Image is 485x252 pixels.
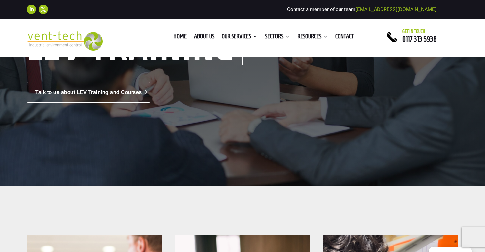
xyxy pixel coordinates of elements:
[287,6,436,12] span: Contact a member of our team
[27,5,36,14] a: Follow on LinkedIn
[39,5,48,14] a: Follow on X
[355,6,436,12] a: [EMAIL_ADDRESS][DOMAIN_NAME]
[194,34,214,41] a: About us
[265,34,290,41] a: Sectors
[297,34,328,41] a: Resources
[27,82,150,103] a: Talk to us about LEV Training and Courses
[222,34,258,41] a: Our Services
[173,34,187,41] a: Home
[27,31,103,51] img: 2023-09-27T08_35_16.549ZVENT-TECH---Clear-background
[402,29,425,34] span: Get in touch
[335,34,354,41] a: Contact
[402,35,436,43] a: 0117 313 5938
